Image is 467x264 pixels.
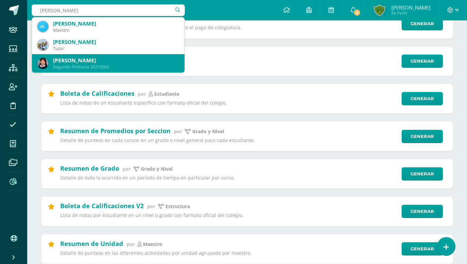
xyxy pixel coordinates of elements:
[60,100,397,106] p: Lista de notas de un estudiante específico con formato oficial del colegio.
[353,9,361,16] span: 2
[60,239,123,248] h2: Resumen de Unidad
[154,91,179,97] p: estudiante
[138,91,146,97] span: por
[53,27,179,33] div: Maestro
[32,4,185,16] input: Busca un usuario...
[53,38,179,46] div: [PERSON_NAME]
[402,92,443,105] a: Generar
[53,64,179,70] div: Segundo Primaria 20210002
[127,241,135,247] span: por
[402,17,443,30] a: Generar
[402,242,443,255] a: Generar
[174,128,182,135] span: por
[373,3,386,17] img: a027cb2715fc0bed0e3d53f9a5f0b33d.png
[143,241,162,247] p: maestro
[402,167,443,181] a: Generar
[53,57,179,64] div: [PERSON_NAME]
[60,164,119,172] h2: Resumen de Grado
[37,58,48,69] img: f978d1cd5b00b991abe42dff5b8ecf2f.png
[402,205,443,218] a: Generar
[147,203,155,209] span: por
[141,166,173,172] p: Grado y Nivel
[60,25,397,31] p: Lista de estudiantes cuyos encargados no han realizado el pago de colegiatura.
[37,21,48,32] img: e80d1606b567dfa722bc6faa0bb51974.png
[60,212,397,218] p: Lista de notas por estudiante en un nivel o grado con formato oficial del colegio.
[60,89,134,97] h2: Boleta de Calificaciones
[402,55,443,68] a: Generar
[123,166,131,172] span: por
[60,127,171,135] h2: Resumen de Promedios por Seccion
[391,10,431,16] span: Mi Perfil
[53,20,179,27] div: [PERSON_NAME]
[391,4,431,11] span: [PERSON_NAME]
[60,137,397,143] p: Detalle de punteos en cada cursos en un grado o nivel general para cada estudiante.
[60,175,397,181] p: Detalle de todo lo ocurrido en un período de tiempo en particular por curso.
[165,203,190,209] p: Estructura
[402,130,443,143] a: Generar
[37,40,48,50] img: 8854e14f587b4e019fd5959944236a5b.png
[60,250,397,256] p: Detalle de punteos en las diferentes actividades por unidad agrupado por maestro.
[60,62,397,68] p: Notificaiones recibidos por usuario.
[53,46,179,51] div: Tutor
[60,202,144,210] h2: Boleta de Calificaciones V2
[192,128,224,135] p: Grado y Nivel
